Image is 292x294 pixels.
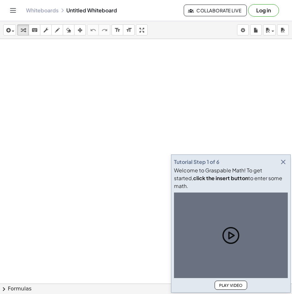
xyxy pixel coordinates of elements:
button: Collaborate Live [184,5,247,16]
button: keyboard [29,24,40,35]
button: Toggle navigation [8,5,18,16]
i: format_size [114,26,121,34]
button: Play Video [215,281,247,290]
div: Tutorial Step 1 of 6 [174,158,219,166]
a: Whiteboards [26,7,59,14]
i: undo [90,26,96,34]
i: keyboard [32,26,38,34]
button: format_size [123,24,135,35]
i: redo [101,26,108,34]
button: format_size [112,24,123,35]
button: Log in [248,4,279,17]
b: click the insert button [193,175,248,181]
i: format_size [126,26,132,34]
button: undo [87,24,99,35]
button: redo [99,24,110,35]
span: Play Video [219,283,243,288]
div: Welcome to Graspable Math! To get started, to enter some math. [174,167,288,190]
